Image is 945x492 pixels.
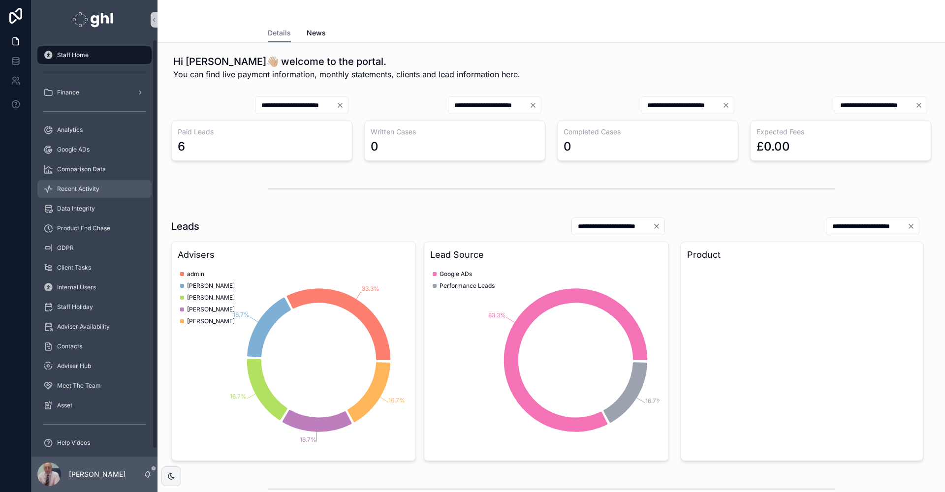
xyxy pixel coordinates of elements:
span: Help Videos [57,439,90,447]
div: chart [687,266,917,455]
h3: Lead Source [430,248,662,262]
a: GDPR [37,239,152,257]
span: Google ADs [57,146,90,154]
button: Clear [529,101,541,109]
h3: Product [687,248,917,262]
span: Google ADs [440,270,472,278]
span: Client Tasks [57,264,91,272]
span: You can find live payment information, monthly statements, clients and lead information here. [173,68,520,80]
tspan: 83.3% [489,311,506,319]
span: Performance Leads [440,282,495,290]
h3: Completed Cases [564,127,732,137]
tspan: 16.7% [230,393,247,400]
span: Contacts [57,342,82,350]
div: 0 [564,139,571,154]
a: Client Tasks [37,259,152,277]
button: Clear [722,101,734,109]
span: Analytics [57,126,83,134]
tspan: 16.7% [300,436,316,443]
span: admin [187,270,204,278]
h3: Written Cases [371,127,539,137]
a: Help Videos [37,434,152,452]
a: Analytics [37,121,152,139]
span: News [307,28,326,38]
a: Asset [37,397,152,414]
div: chart [430,266,662,455]
span: Staff Home [57,51,89,59]
a: News [307,24,326,44]
span: Meet The Team [57,382,101,390]
h3: Advisers [178,248,409,262]
a: Comparison Data [37,160,152,178]
span: Internal Users [57,283,96,291]
span: Data Integrity [57,205,95,213]
a: Staff Home [37,46,152,64]
h1: Leads [171,219,199,233]
tspan: 16.7% [388,397,405,404]
tspan: 33.3% [362,285,379,292]
a: Details [268,24,291,43]
span: Product End Chase [57,224,110,232]
span: [PERSON_NAME] [187,282,235,290]
div: £0.00 [756,139,790,154]
span: Comparison Data [57,165,106,173]
a: Google ADs [37,141,152,158]
h3: Expected Fees [756,127,925,137]
a: Adviser Availability [37,318,152,336]
span: [PERSON_NAME] [187,317,235,325]
span: GDPR [57,244,74,252]
img: App logo [72,12,116,28]
a: Adviser Hub [37,357,152,375]
span: Finance [57,89,79,96]
button: Clear [915,101,927,109]
div: 6 [178,139,185,154]
a: Contacts [37,338,152,355]
a: Staff Holiday [37,298,152,316]
span: [PERSON_NAME] [187,306,235,313]
button: Clear [907,222,919,230]
span: Asset [57,401,72,409]
tspan: 16.7% [233,311,250,318]
tspan: 16.7% [645,397,662,404]
h1: Hi [PERSON_NAME]👋🏼 welcome to the portal. [173,55,520,68]
button: Clear [336,101,348,109]
a: Recent Activity [37,180,152,198]
span: Adviser Hub [57,362,91,370]
button: Clear [653,222,664,230]
a: Meet The Team [37,377,152,395]
a: Internal Users [37,278,152,296]
span: [PERSON_NAME] [187,294,235,302]
a: Product End Chase [37,219,152,237]
div: 0 [371,139,378,154]
p: [PERSON_NAME] [69,469,126,479]
span: Staff Holiday [57,303,93,311]
span: Details [268,28,291,38]
h3: Paid Leads [178,127,346,137]
div: chart [178,266,409,455]
a: Finance [37,84,152,101]
span: Adviser Availability [57,323,110,331]
span: Recent Activity [57,185,99,193]
div: scrollable content [31,39,157,457]
a: Data Integrity [37,200,152,217]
